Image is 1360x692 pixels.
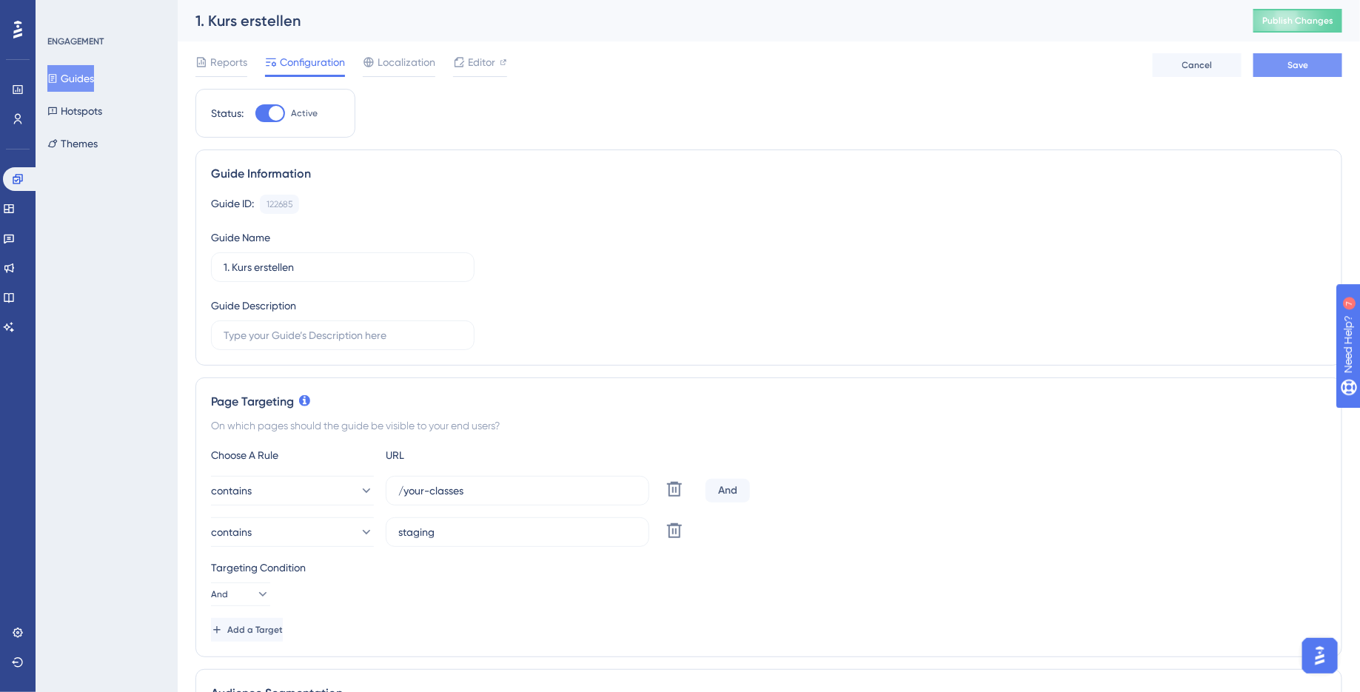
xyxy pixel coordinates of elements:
[227,624,283,636] span: Add a Target
[47,36,104,47] div: ENGAGEMENT
[35,4,93,21] span: Need Help?
[378,53,435,71] span: Localization
[210,53,247,71] span: Reports
[211,482,252,500] span: contains
[211,559,1327,577] div: Targeting Condition
[211,582,270,606] button: And
[47,98,102,124] button: Hotspots
[398,483,637,499] input: yourwebsite.com/path
[386,446,549,464] div: URL
[291,107,318,119] span: Active
[398,524,637,540] input: yourwebsite.com/path
[47,130,98,157] button: Themes
[211,417,1327,434] div: On which pages should the guide be visible to your end users?
[267,198,292,210] div: 122685
[211,297,296,315] div: Guide Description
[468,53,495,71] span: Editor
[706,479,750,503] div: And
[1298,634,1342,678] iframe: UserGuiding AI Assistant Launcher
[211,165,1327,183] div: Guide Information
[211,588,228,600] span: And
[211,476,374,505] button: contains
[211,104,244,122] div: Status:
[211,446,374,464] div: Choose A Rule
[211,618,283,642] button: Add a Target
[1287,59,1308,71] span: Save
[211,195,254,214] div: Guide ID:
[211,523,252,541] span: contains
[224,259,462,275] input: Type your Guide’s Name here
[224,327,462,343] input: Type your Guide’s Description here
[211,393,1327,411] div: Page Targeting
[1253,9,1342,33] button: Publish Changes
[103,7,107,19] div: 7
[280,53,345,71] span: Configuration
[195,10,1216,31] div: 1. Kurs erstellen
[1262,15,1333,27] span: Publish Changes
[211,229,270,246] div: Guide Name
[211,517,374,547] button: contains
[1153,53,1242,77] button: Cancel
[1182,59,1213,71] span: Cancel
[1253,53,1342,77] button: Save
[47,65,94,92] button: Guides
